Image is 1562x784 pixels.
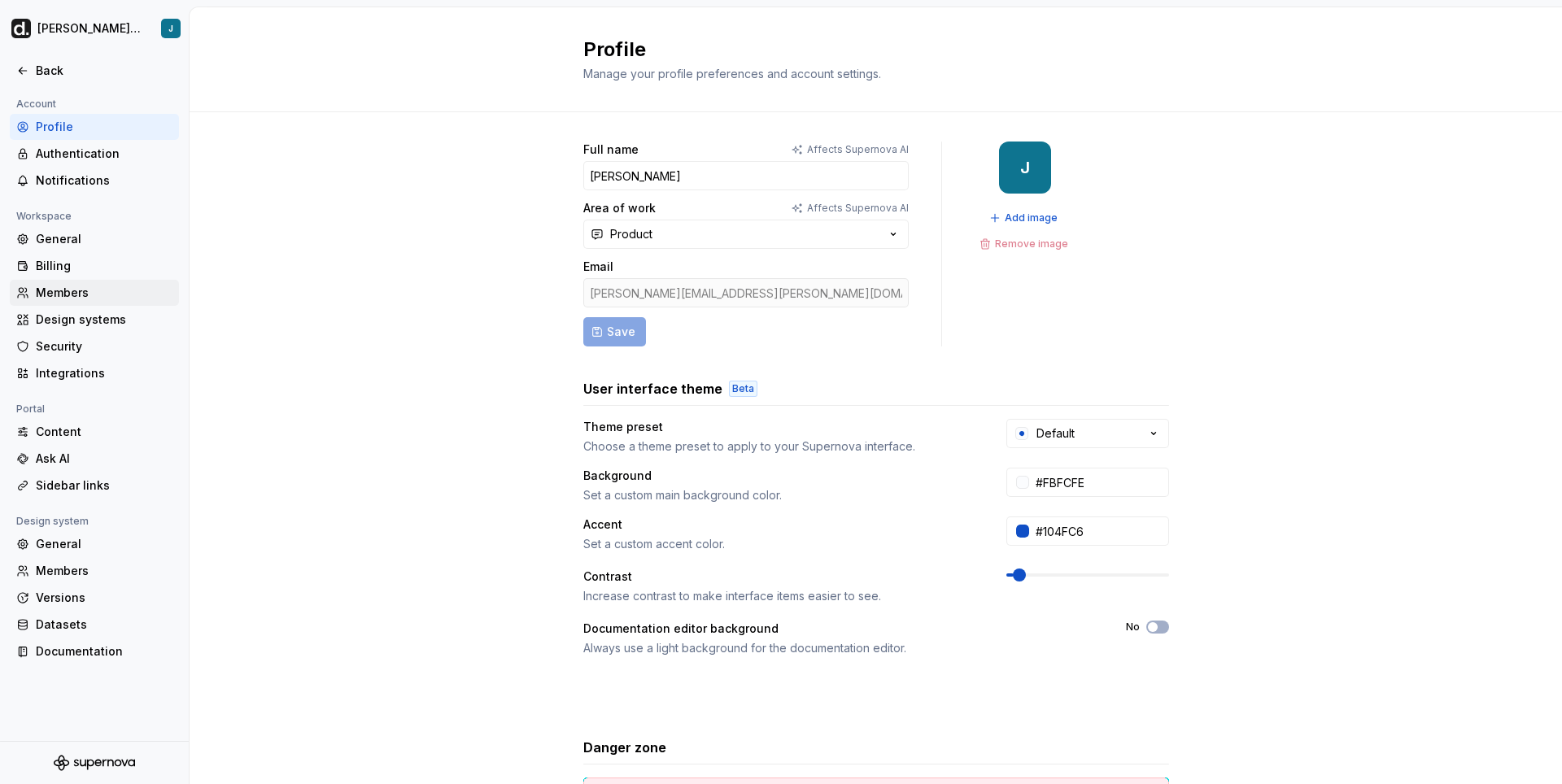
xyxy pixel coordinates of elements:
div: Documentation editor background [583,621,779,637]
a: Content [10,419,179,445]
p: Affects Supernova AI [807,143,909,156]
a: Datasets [10,612,179,638]
div: Background [583,468,652,484]
a: Members [10,280,179,306]
div: General [36,231,172,247]
div: Workspace [10,207,78,226]
a: Members [10,558,179,584]
button: Add image [984,207,1065,229]
a: General [10,531,179,557]
div: Notifications [36,172,172,189]
a: Design systems [10,307,179,333]
button: Default [1006,419,1169,448]
a: Integrations [10,360,179,386]
div: Design system [10,512,95,531]
div: Contrast [583,568,632,585]
div: Design systems [36,311,172,328]
a: Security [10,333,179,359]
span: Add image [1005,211,1058,224]
div: Account [10,94,63,114]
button: [PERSON_NAME] UIJ [3,11,185,46]
div: Back [36,63,172,79]
a: General [10,226,179,252]
div: Members [36,285,172,301]
a: Back [10,58,179,84]
input: #FFFFFF [1029,468,1169,497]
div: Members [36,563,172,579]
a: Sidebar links [10,473,179,499]
div: Theme preset [583,419,663,435]
p: Affects Supernova AI [807,202,909,215]
div: Set a custom accent color. [583,536,977,552]
a: Profile [10,114,179,140]
h3: Danger zone [583,738,666,757]
label: Email [583,259,613,275]
div: Billing [36,258,172,274]
label: Area of work [583,200,656,216]
div: Content [36,424,172,440]
div: Documentation [36,643,172,660]
a: Billing [10,253,179,279]
div: Integrations [36,365,172,381]
div: Profile [36,119,172,135]
input: #104FC6 [1029,516,1169,546]
div: Product [610,226,652,242]
div: Security [36,338,172,355]
div: Always use a light background for the documentation editor. [583,640,1097,656]
div: Choose a theme preset to apply to your Supernova interface. [583,438,977,455]
div: Beta [729,381,757,397]
div: Sidebar links [36,477,172,494]
h2: Profile [583,37,1150,63]
div: J [168,22,173,35]
a: Authentication [10,141,179,167]
a: Documentation [10,638,179,664]
span: Manage your profile preferences and account settings. [583,67,881,81]
h3: User interface theme [583,379,722,399]
img: b918d911-6884-482e-9304-cbecc30deec6.png [11,19,31,38]
a: Notifications [10,168,179,194]
div: Increase contrast to make interface items easier to see. [583,588,977,604]
div: Portal [10,399,51,419]
div: Accent [583,516,622,533]
div: J [1020,161,1030,174]
div: General [36,536,172,552]
label: Full name [583,142,639,158]
a: Ask AI [10,446,179,472]
a: Versions [10,585,179,611]
div: Set a custom main background color. [583,487,977,503]
div: Datasets [36,616,172,633]
div: [PERSON_NAME] UI [37,20,142,37]
div: Default [1036,425,1075,442]
div: Ask AI [36,451,172,467]
div: Versions [36,590,172,606]
div: Authentication [36,146,172,162]
label: No [1126,621,1140,634]
svg: Supernova Logo [54,755,135,771]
